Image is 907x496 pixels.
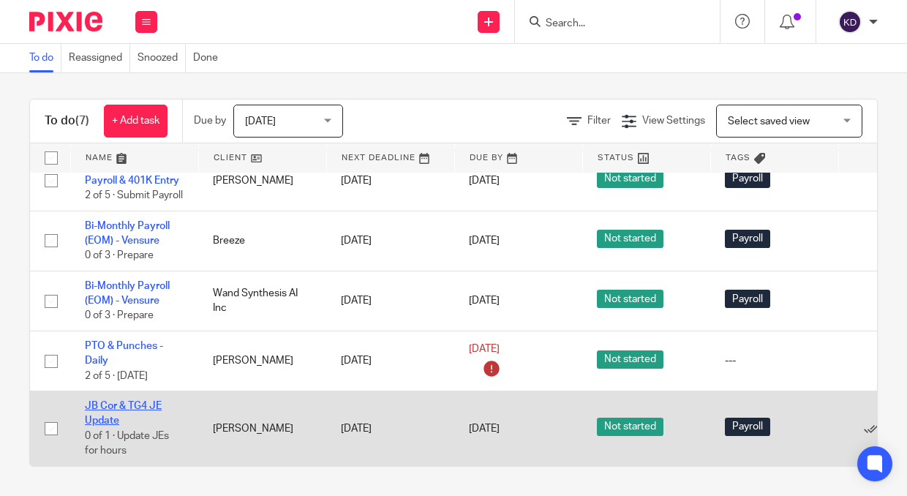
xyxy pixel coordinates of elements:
[326,271,454,331] td: [DATE]
[469,296,500,306] span: [DATE]
[85,160,179,185] a: [PERSON_NAME] Payroll & 401K Entry
[198,391,326,466] td: [PERSON_NAME]
[198,211,326,271] td: Breeze
[85,190,183,200] span: 2 of 5 · Submit Payroll
[864,421,886,436] a: Mark as done
[85,371,148,381] span: 2 of 5 · [DATE]
[85,341,163,366] a: PTO & Punches - Daily
[597,418,663,436] span: Not started
[194,113,226,128] p: Due by
[642,116,705,126] span: View Settings
[469,424,500,434] span: [DATE]
[245,116,276,127] span: [DATE]
[193,44,225,72] a: Done
[597,350,663,369] span: Not started
[75,115,89,127] span: (7)
[198,151,326,211] td: [PERSON_NAME]
[597,290,663,308] span: Not started
[85,250,154,260] span: 0 of 3 · Prepare
[587,116,611,126] span: Filter
[725,290,770,308] span: Payroll
[326,391,454,466] td: [DATE]
[326,211,454,271] td: [DATE]
[597,170,663,188] span: Not started
[45,113,89,129] h1: To do
[29,12,102,31] img: Pixie
[544,18,676,31] input: Search
[726,154,750,162] span: Tags
[85,401,162,426] a: JB Cor & TG4 JE Update
[85,281,170,306] a: Bi-Monthly Payroll (EOM) - Vensure
[469,176,500,186] span: [DATE]
[85,221,170,246] a: Bi-Monthly Payroll (EOM) - Vensure
[597,230,663,248] span: Not started
[469,236,500,246] span: [DATE]
[104,105,168,138] a: + Add task
[326,151,454,211] td: [DATE]
[469,344,500,354] span: [DATE]
[85,431,169,456] span: 0 of 1 · Update JEs for hours
[29,44,61,72] a: To do
[85,311,154,321] span: 0 of 3 · Prepare
[198,331,326,391] td: [PERSON_NAME]
[725,418,770,436] span: Payroll
[69,44,130,72] a: Reassigned
[138,44,186,72] a: Snoozed
[728,116,810,127] span: Select saved view
[326,331,454,391] td: [DATE]
[725,170,770,188] span: Payroll
[198,271,326,331] td: Wand Synthesis AI Inc
[838,10,862,34] img: svg%3E
[725,353,824,368] div: ---
[725,230,770,248] span: Payroll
